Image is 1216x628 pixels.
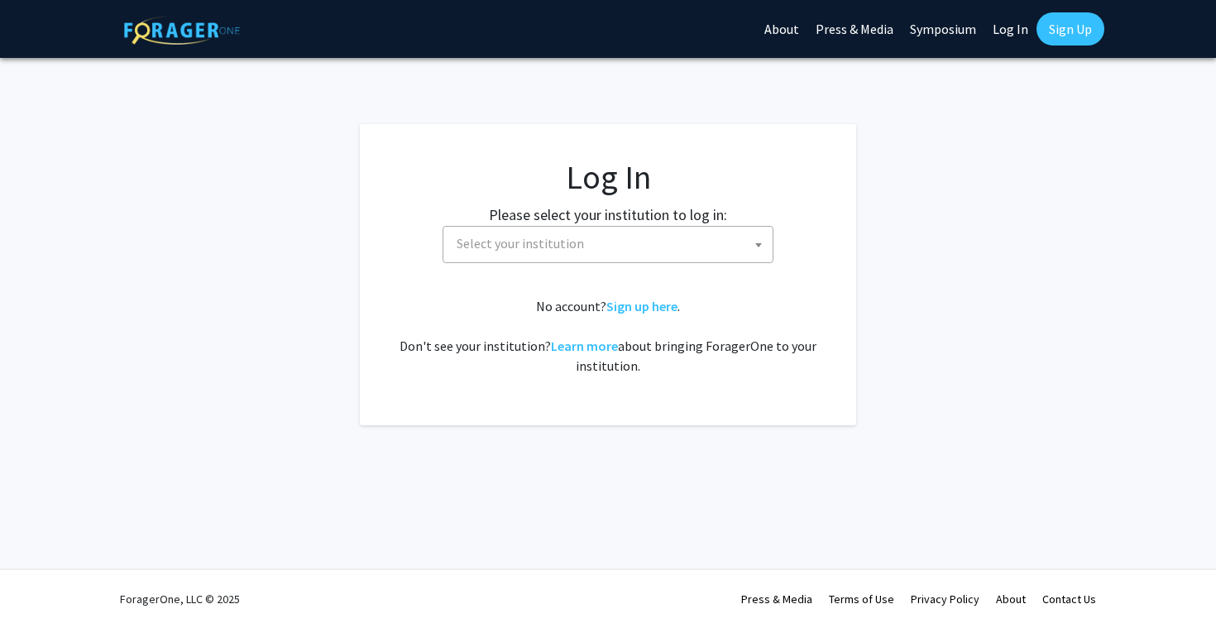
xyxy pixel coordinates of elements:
[1042,592,1096,606] a: Contact Us
[741,592,812,606] a: Press & Media
[120,570,240,628] div: ForagerOne, LLC © 2025
[393,296,823,376] div: No account? . Don't see your institution? about bringing ForagerOne to your institution.
[551,338,618,354] a: Learn more about bringing ForagerOne to your institution
[829,592,894,606] a: Terms of Use
[606,298,677,314] a: Sign up here
[457,235,584,252] span: Select your institution
[996,592,1026,606] a: About
[450,227,773,261] span: Select your institution
[911,592,979,606] a: Privacy Policy
[124,16,240,45] img: ForagerOne Logo
[393,157,823,197] h1: Log In
[1036,12,1104,46] a: Sign Up
[443,226,773,263] span: Select your institution
[489,204,727,226] label: Please select your institution to log in:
